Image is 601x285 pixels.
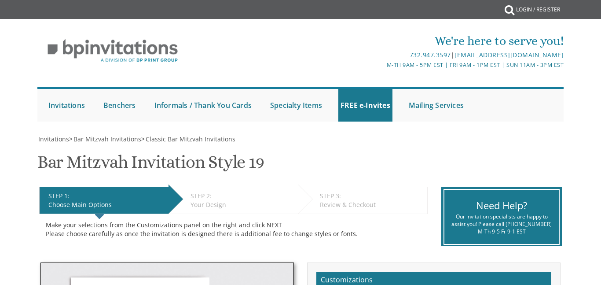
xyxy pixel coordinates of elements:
[410,51,451,59] a: 732.947.3597
[213,60,564,70] div: M-Th 9am - 5pm EST | Fri 9am - 1pm EST | Sun 11am - 3pm EST
[141,135,235,143] span: >
[191,192,293,200] div: STEP 2:
[338,89,392,122] a: FREE e-Invites
[46,89,87,122] a: Invitations
[213,50,564,60] div: |
[564,250,592,276] iframe: chat widget
[101,89,138,122] a: Benchers
[48,192,164,200] div: STEP 1:
[268,89,324,122] a: Specialty Items
[48,200,164,209] div: Choose Main Options
[73,135,141,143] span: Bar Mitzvah Invitations
[37,135,69,143] a: Invitations
[37,33,188,69] img: BP Invitation Loft
[38,135,69,143] span: Invitations
[213,32,564,50] div: We're here to serve you!
[454,51,564,59] a: [EMAIL_ADDRESS][DOMAIN_NAME]
[407,89,466,122] a: Mailing Services
[46,221,421,238] div: Make your selections from the Customizations panel on the right and click NEXT Please choose care...
[320,192,422,200] div: STEP 3:
[145,135,235,143] a: Classic Bar Mitzvah Invitations
[146,135,235,143] span: Classic Bar Mitzvah Invitations
[73,135,141,143] a: Bar Mitzvah Invitations
[451,213,553,235] div: Our invitation specialists are happy to assist you! Please call [PHONE_NUMBER] M-Th 9-5 Fr 9-1 EST
[69,135,141,143] span: >
[451,199,553,212] div: Need Help?
[37,152,264,178] h1: Bar Mitzvah Invitation Style 19
[191,200,293,209] div: Your Design
[152,89,254,122] a: Informals / Thank You Cards
[320,200,422,209] div: Review & Checkout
